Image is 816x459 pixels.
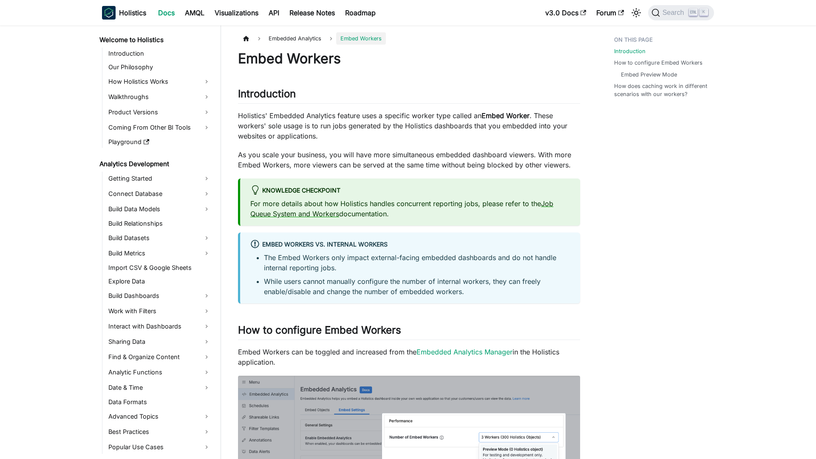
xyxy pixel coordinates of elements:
[106,335,213,348] a: Sharing Data
[106,121,213,134] a: Coming From Other BI Tools
[416,348,513,356] a: Embedded Analytics Manager
[629,6,643,20] button: Switch between dark and light mode (currently light mode)
[106,48,213,59] a: Introduction
[250,185,570,196] div: Knowledge Checkpoint
[700,8,708,16] kbd: K
[153,6,180,20] a: Docs
[106,410,213,423] a: Advanced Topics
[102,6,146,20] a: HolisticsHolistics
[238,32,254,45] a: Home page
[93,25,221,459] nav: Docs sidebar
[106,396,213,408] a: Data Formats
[621,71,677,79] a: Embed Preview Mode
[238,88,580,104] h2: Introduction
[614,47,646,55] a: Introduction
[238,50,580,67] h1: Embed Workers
[106,61,213,73] a: Our Philosophy
[482,111,530,120] strong: Embed Worker
[106,304,213,318] a: Work with Filters
[102,6,116,20] img: Holistics
[180,6,210,20] a: AMQL
[106,202,213,216] a: Build Data Models
[106,262,213,274] a: Import CSV & Google Sheets
[106,105,213,119] a: Product Versions
[106,320,213,333] a: Interact with Dashboards
[106,136,213,148] a: Playground
[540,6,591,20] a: v3.0 Docs
[238,32,580,45] nav: Breadcrumbs
[264,32,326,45] span: Embedded Analytics
[238,110,580,141] p: Holistics' Embedded Analytics feature uses a specific worker type called an . These workers' sole...
[660,9,689,17] span: Search
[106,172,213,185] a: Getting Started
[106,440,213,454] a: Popular Use Cases
[106,289,213,303] a: Build Dashboards
[106,231,213,245] a: Build Datasets
[238,324,580,340] h2: How to configure Embed Workers
[106,425,213,439] a: Best Practices
[238,347,580,367] p: Embed Workers can be toggled and increased from the in the Holistics application.
[106,187,213,201] a: Connect Database
[106,246,213,260] a: Build Metrics
[119,8,146,18] b: Holistics
[106,90,213,104] a: Walkthroughs
[250,198,570,219] p: For more details about how Holistics handles concurrent reporting jobs, please refer to the docum...
[106,275,213,287] a: Explore Data
[97,158,213,170] a: Analytics Development
[210,6,263,20] a: Visualizations
[106,381,213,394] a: Date & Time
[264,276,570,297] li: While users cannot manually configure the number of internal workers, they can freely enable/disa...
[250,239,570,250] div: Embed Workers vs. internal workers
[106,365,213,379] a: Analytic Functions
[336,32,386,45] span: Embed Workers
[238,150,580,170] p: As you scale your business, you will have more simultaneous embedded dashboard viewers. With more...
[263,6,284,20] a: API
[106,75,213,88] a: How Holistics Works
[106,218,213,229] a: Build Relationships
[591,6,629,20] a: Forum
[106,350,213,364] a: Find & Organize Content
[340,6,381,20] a: Roadmap
[264,252,570,273] li: The Embed Workers only impact external-facing embedded dashboards and do not handle internal repo...
[97,34,213,46] a: Welcome to Holistics
[614,82,709,98] a: How does caching work in different scenarios with our workers?
[614,59,703,67] a: How to configure Embed Workers
[648,5,714,20] button: Search (Ctrl+K)
[284,6,340,20] a: Release Notes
